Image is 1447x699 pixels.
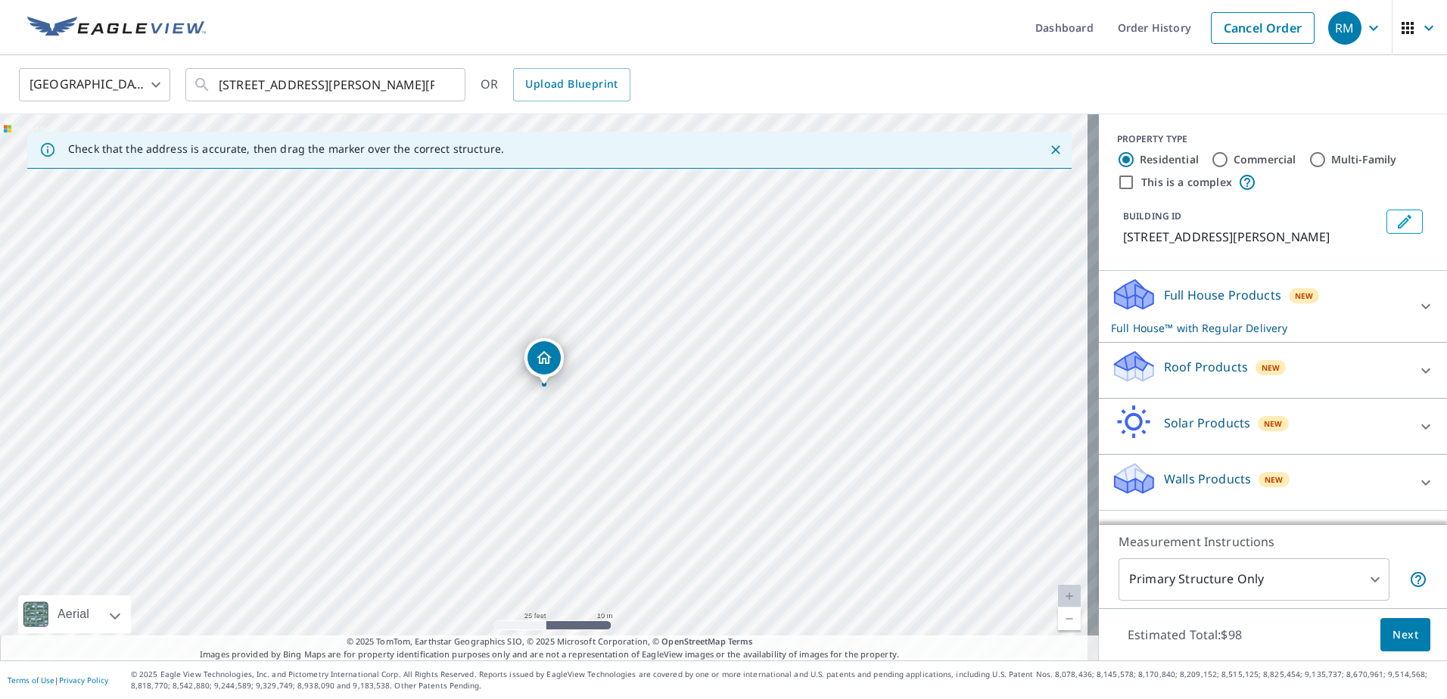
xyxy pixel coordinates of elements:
[1295,290,1314,302] span: New
[524,338,564,385] div: Dropped pin, building 1, Residential property, 3543 Darcie Dr Franklin, OH 45005
[8,676,108,685] p: |
[18,595,131,633] div: Aerial
[1117,132,1429,146] div: PROPERTY TYPE
[1331,152,1397,167] label: Multi-Family
[513,68,630,101] a: Upload Blueprint
[27,17,206,39] img: EV Logo
[1265,474,1284,486] span: New
[8,675,54,685] a: Terms of Use
[1046,140,1066,160] button: Close
[1119,533,1427,551] p: Measurement Instructions
[1140,152,1199,167] label: Residential
[1409,570,1427,589] span: Your report will include only the primary structure on the property. For example, a detached gara...
[1111,277,1435,336] div: Full House ProductsNewFull House™ with Regular Delivery
[1116,618,1254,651] p: Estimated Total: $98
[1111,461,1435,504] div: Walls ProductsNew
[481,68,630,101] div: OR
[1164,358,1248,376] p: Roof Products
[19,64,170,106] div: [GEOGRAPHIC_DATA]
[1058,607,1081,630] a: Current Level 20, Zoom Out
[1058,585,1081,607] a: Current Level 20, Zoom In Disabled
[1123,228,1380,246] p: [STREET_ADDRESS][PERSON_NAME]
[1123,210,1181,222] p: BUILDING ID
[131,669,1439,691] p: © 2025 Eagle View Technologies, Inc. and Pictometry International Corp. All Rights Reserved. Repo...
[219,64,434,106] input: Search by address or latitude-longitude
[1119,558,1389,601] div: Primary Structure Only
[1393,626,1418,645] span: Next
[1141,175,1232,190] label: This is a complex
[347,635,753,648] span: © 2025 TomTom, Earthstar Geographics SIO, © 2025 Microsoft Corporation, ©
[1262,362,1281,374] span: New
[68,142,504,156] p: Check that the address is accurate, then drag the marker over the correct structure.
[53,595,94,633] div: Aerial
[1164,414,1250,432] p: Solar Products
[1211,12,1315,44] a: Cancel Order
[59,675,108,685] a: Privacy Policy
[1111,320,1408,336] p: Full House™ with Regular Delivery
[661,635,725,647] a: OpenStreetMap
[1380,618,1430,652] button: Next
[1264,418,1283,430] span: New
[1111,349,1435,392] div: Roof ProductsNew
[1164,470,1251,488] p: Walls Products
[1164,286,1281,304] p: Full House Products
[1328,11,1361,45] div: RM
[525,75,618,94] span: Upload Blueprint
[728,635,753,647] a: Terms
[1386,210,1423,234] button: Edit building 1
[1111,405,1435,448] div: Solar ProductsNew
[1234,152,1296,167] label: Commercial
